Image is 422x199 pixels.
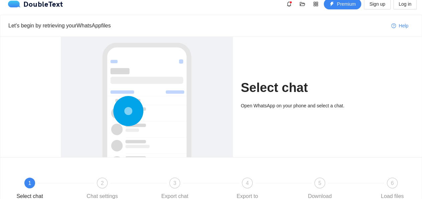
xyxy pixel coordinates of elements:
[391,180,394,186] span: 6
[337,0,356,8] span: Premium
[284,1,294,7] span: bell
[311,1,321,7] span: appstore
[246,180,249,186] span: 4
[329,2,334,7] span: thunderbolt
[101,180,104,186] span: 2
[399,0,411,8] span: Log in
[369,0,385,8] span: Sign up
[8,1,63,7] div: DoubleText
[391,23,396,29] span: question-circle
[386,20,414,31] button: question-circleHelp
[241,80,362,96] h1: Select chat
[173,180,176,186] span: 3
[8,1,63,7] a: logoDoubleText
[241,102,362,109] div: Open WhatsApp on your phone and select a chat.
[8,1,23,7] img: logo
[297,1,307,7] span: folder-open
[399,22,408,29] span: Help
[28,180,31,186] span: 1
[8,21,386,30] div: Let's begin by retrieving your WhatsApp files
[318,180,321,186] span: 5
